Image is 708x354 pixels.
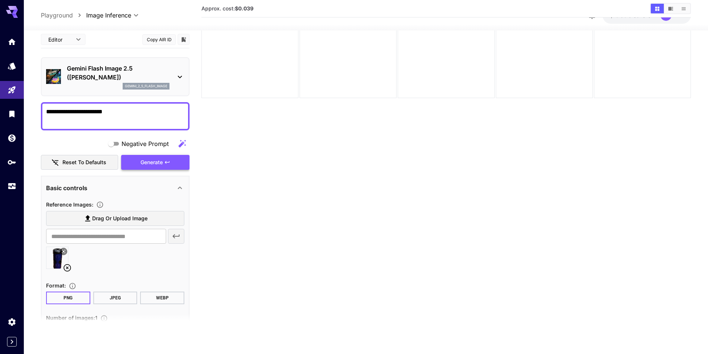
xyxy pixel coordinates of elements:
[46,292,90,304] button: PNG
[7,133,16,143] div: Wallet
[67,64,169,82] p: Gemini Flash Image 2.5 ([PERSON_NAME])
[7,157,16,167] div: API Keys
[41,11,86,20] nav: breadcrumb
[7,85,16,95] div: Playground
[628,12,654,19] span: credits left
[7,61,16,71] div: Models
[7,337,17,347] button: Expand sidebar
[121,155,190,170] button: Generate
[610,12,628,19] span: $18.65
[650,3,691,14] div: Show media in grid viewShow media in video viewShow media in list view
[46,179,184,197] div: Basic controls
[86,11,131,20] span: Image Inference
[66,282,79,290] button: Choose the file format for the output image.
[46,282,66,289] span: Format :
[125,84,167,89] p: gemini_2_5_flash_image
[46,201,93,208] span: Reference Images :
[7,182,16,191] div: Usage
[140,158,163,167] span: Generate
[201,5,253,12] span: Approx. cost:
[142,34,176,45] button: Copy AIR ID
[677,4,690,13] button: Show media in list view
[7,109,16,118] div: Library
[664,4,677,13] button: Show media in video view
[122,139,169,148] span: Negative Prompt
[7,317,16,327] div: Settings
[180,35,187,44] button: Add to library
[93,292,138,304] button: JPEG
[92,214,148,223] span: Drag or upload image
[651,4,664,13] button: Show media in grid view
[7,37,16,46] div: Home
[140,292,184,304] button: WEBP
[41,155,118,170] button: Reset to defaults
[41,11,73,20] a: Playground
[93,201,107,208] button: Upload a reference image to guide the result. This is needed for Image-to-Image or Inpainting. Su...
[46,184,87,192] p: Basic controls
[46,211,184,226] label: Drag or upload image
[48,36,71,43] span: Editor
[235,5,253,12] b: $0.039
[46,61,184,92] div: Gemini Flash Image 2.5 ([PERSON_NAME])gemini_2_5_flash_image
